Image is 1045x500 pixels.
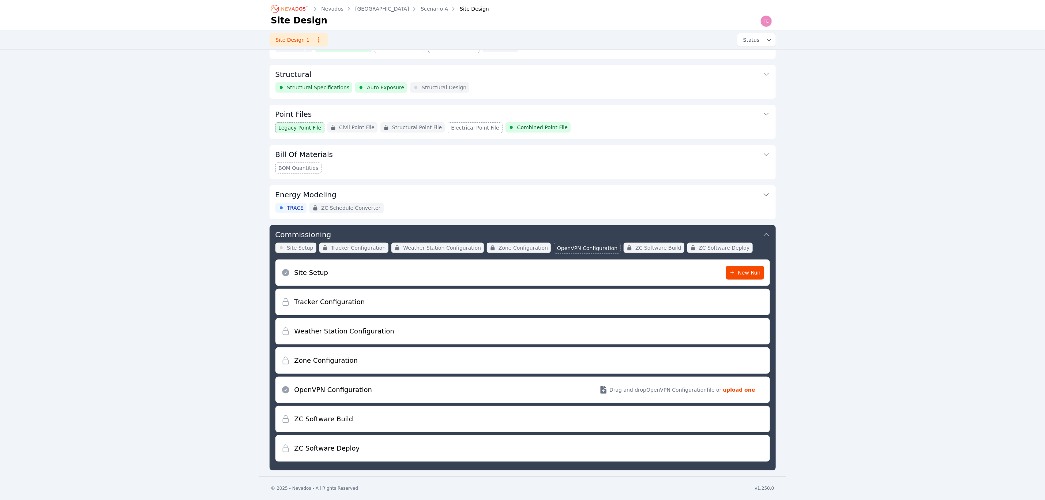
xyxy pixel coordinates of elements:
[294,268,328,278] h2: Site Setup
[275,145,770,163] button: Bill Of Materials
[331,244,386,251] span: Tracker Configuration
[287,244,313,251] span: Site Setup
[392,124,442,131] span: Structural Point File
[294,297,365,307] h2: Tracker Configuration
[275,109,312,119] h3: Point Files
[270,225,776,470] div: CommissioningSite SetupTracker ConfigurationWeather Station ConfigurationZone ConfigurationOpenVP...
[499,244,548,251] span: Zone Configuration
[517,124,568,131] span: Combined Point File
[322,5,344,12] a: Nevados
[590,380,764,400] button: Drag and dropOpenVPN Configurationfile or upload one
[422,84,466,91] span: Structural Design
[275,185,770,203] button: Energy Modeling
[275,190,337,200] h3: Energy Modeling
[270,185,776,219] div: Energy ModelingTRACEZC Schedule Converter
[279,164,319,172] span: BOM Quantities
[294,326,394,336] h2: Weather Station Configuration
[635,244,681,251] span: ZC Software Build
[557,245,617,252] span: OpenVPN Configuration
[275,69,312,79] h3: Structural
[367,84,404,91] span: Auto Exposure
[403,244,481,251] span: Weather Station Configuration
[726,266,764,280] a: New Run
[287,204,304,212] span: TRACE
[271,3,489,15] nav: Breadcrumb
[287,84,350,91] span: Structural Specifications
[275,149,333,160] h3: Bill Of Materials
[279,124,322,131] span: Legacy Point File
[271,485,358,491] div: © 2025 - Nevados - All Rights Reserved
[275,65,770,82] button: Structural
[294,385,372,395] h2: OpenVPN Configuration
[740,36,760,44] span: Status
[275,105,770,122] button: Point Files
[609,386,721,393] span: Drag and drop OpenVPN Configuration file or
[321,204,380,212] span: ZC Schedule Converter
[421,5,448,12] a: Scenario A
[270,105,776,139] div: Point FilesLegacy Point FileCivil Point FileStructural Point FileElectrical Point FileCombined Po...
[760,15,772,27] img: Ted Elliott
[699,244,750,251] span: ZC Software Deploy
[355,5,409,12] a: [GEOGRAPHIC_DATA]
[755,485,774,491] div: v1.250.0
[723,386,755,393] strong: upload one
[270,65,776,99] div: StructuralStructural SpecificationsAuto ExposureStructural Design
[270,145,776,179] div: Bill Of MaterialsBOM Quantities
[339,124,375,131] span: Civil Point File
[451,124,499,131] span: Electrical Point File
[275,225,770,243] button: Commissioning
[737,33,776,46] button: Status
[294,414,353,424] h2: ZC Software Build
[270,33,328,46] a: Site Design 1
[294,355,358,366] h2: Zone Configuration
[729,269,761,276] span: New Run
[275,230,331,240] h3: Commissioning
[294,443,360,454] h2: ZC Software Deploy
[450,5,489,12] div: Site Design
[271,15,328,26] h1: Site Design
